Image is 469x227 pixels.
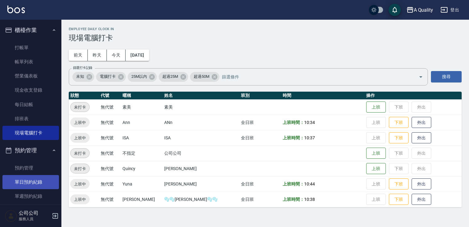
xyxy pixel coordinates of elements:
td: 無代號 [99,161,121,176]
td: 公司公司 [163,145,240,161]
button: 今天 [107,50,126,61]
div: 電腦打卡 [96,72,126,82]
button: 登出 [438,4,462,16]
button: A Quality [404,4,436,16]
a: 營業儀表板 [2,69,59,83]
button: 上班 [366,102,386,113]
span: 電腦打卡 [96,74,119,80]
td: 無代號 [99,176,121,192]
a: 預約管理 [2,161,59,175]
div: 超過25M [159,72,188,82]
td: [PERSON_NAME] [163,161,240,176]
span: 10:37 [304,135,315,140]
label: 篩選打卡記錄 [73,66,92,70]
td: ISA [121,130,163,145]
img: Logo [7,6,25,13]
div: 未知 [72,72,94,82]
td: 無代號 [99,115,121,130]
button: 上班 [366,148,386,159]
a: 單日預約紀錄 [2,175,59,189]
span: 上班中 [70,119,90,126]
td: 🫧🫧[PERSON_NAME]🫧🫧 [163,192,240,207]
td: 全日班 [239,115,281,130]
button: 櫃檯作業 [2,22,59,38]
td: [PERSON_NAME] [121,192,163,207]
a: 現場電腦打卡 [2,126,59,140]
a: 排班表 [2,112,59,126]
button: 下班 [389,132,409,144]
td: 全日班 [239,130,281,145]
img: Person [5,210,17,222]
span: 未打卡 [71,150,89,157]
button: 搜尋 [431,71,462,82]
span: 上班中 [70,135,90,141]
button: 前天 [69,50,88,61]
div: 超過50M [190,72,219,82]
b: 上班時間： [283,120,304,125]
button: 外出 [412,194,431,205]
span: 超過25M [159,74,182,80]
td: 無代號 [99,99,121,115]
td: 無代號 [99,130,121,145]
h5: 公司公司 [19,210,50,216]
span: 未知 [72,74,88,80]
td: ISA [163,130,240,145]
h2: Employee Daily Clock In [69,27,462,31]
span: 10:44 [304,181,315,186]
span: 25M以內 [128,74,151,80]
td: ANn [163,115,240,130]
span: 上班中 [70,181,90,187]
button: 外出 [412,178,431,190]
th: 班別 [239,92,281,100]
a: 打帳單 [2,41,59,55]
div: A Quality [414,6,433,14]
th: 代號 [99,92,121,100]
th: 暱稱 [121,92,163,100]
button: 上班 [366,163,386,174]
button: 下班 [389,178,409,190]
th: 姓名 [163,92,240,100]
th: 操作 [365,92,462,100]
a: 單週預約紀錄 [2,189,59,203]
span: 10:38 [304,197,315,202]
span: 超過50M [190,74,213,80]
button: save [389,4,401,16]
a: 每日結帳 [2,98,59,112]
h3: 現場電腦打卡 [69,34,462,42]
th: 時間 [281,92,365,100]
td: Yuna [121,176,163,192]
td: Ann [121,115,163,130]
button: 外出 [412,117,431,128]
button: Open [416,72,426,82]
button: 下班 [389,194,409,205]
button: 外出 [412,132,431,144]
input: 篩選條件 [220,71,408,82]
td: Quincy [121,161,163,176]
button: 下班 [389,117,409,128]
td: 無代號 [99,145,121,161]
button: 預約管理 [2,142,59,158]
b: 上班時間： [283,135,304,140]
button: [DATE] [126,50,149,61]
th: 狀態 [69,92,99,100]
p: 服務人員 [19,216,50,222]
td: 素美 [121,99,163,115]
span: 10:34 [304,120,315,125]
a: 現金收支登錄 [2,83,59,97]
td: 無代號 [99,192,121,207]
td: 不指定 [121,145,163,161]
td: 素美 [163,99,240,115]
span: 上班中 [70,196,90,203]
span: 未打卡 [71,104,89,110]
a: 帳單列表 [2,55,59,69]
td: [PERSON_NAME] [163,176,240,192]
td: 全日班 [239,192,281,207]
b: 上班時間： [283,181,304,186]
b: 上班時間： [283,197,304,202]
button: 昨天 [88,50,107,61]
span: 未打卡 [71,165,89,172]
td: 全日班 [239,176,281,192]
div: 25M以內 [128,72,157,82]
